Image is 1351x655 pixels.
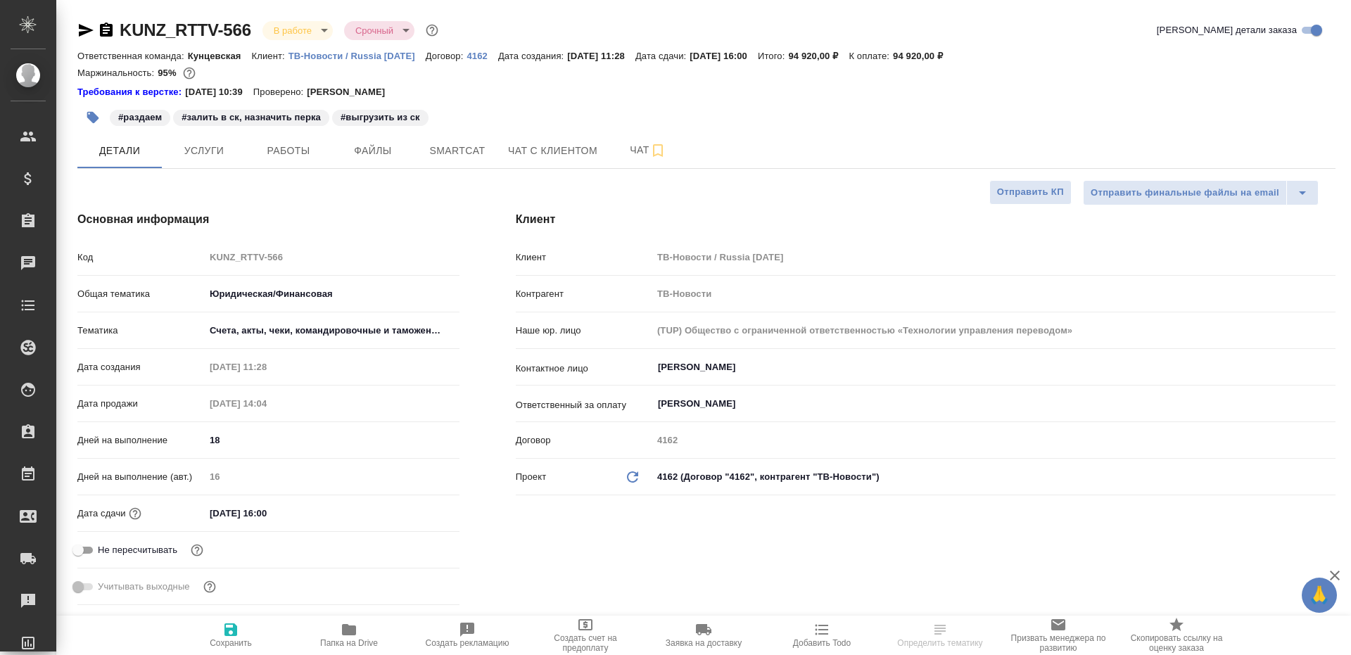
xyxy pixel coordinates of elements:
[423,21,441,39] button: Доп статусы указывают на важность/срочность заказа
[320,638,378,648] span: Папка на Drive
[516,287,652,301] p: Контрагент
[253,85,307,99] p: Проверено:
[690,51,758,61] p: [DATE] 16:00
[793,638,851,648] span: Добавить Todo
[290,616,408,655] button: Папка на Drive
[172,110,331,122] span: залить в ск, назначить перка
[205,430,459,450] input: ✎ Введи что-нибудь
[567,51,635,61] p: [DATE] 11:28
[1328,366,1331,369] button: Open
[344,21,414,40] div: В работе
[1126,633,1227,653] span: Скопировать ссылку на оценку заказа
[180,64,198,82] button: 4131.68 RUB;
[120,20,251,39] a: KUNZ_RTTV-566
[1307,580,1331,610] span: 🙏
[763,616,881,655] button: Добавить Todo
[1083,180,1319,205] div: split button
[649,142,666,159] svg: Подписаться
[516,250,652,265] p: Клиент
[535,633,636,653] span: Создать счет на предоплату
[508,142,597,160] span: Чат с клиентом
[516,362,652,376] p: Контактное лицо
[1091,185,1279,201] span: Отправить финальные файлы на email
[252,51,288,61] p: Клиент:
[172,616,290,655] button: Сохранить
[1302,578,1337,613] button: 🙏
[635,51,690,61] p: Дата сдачи:
[341,110,420,125] p: #выгрузить из ск
[652,465,1336,489] div: 4162 (Договор "4162", контрагент "ТВ-Новости")
[498,51,567,61] p: Дата создания:
[77,397,205,411] p: Дата продажи
[269,25,316,37] button: В работе
[997,184,1064,201] span: Отправить КП
[98,580,190,594] span: Учитывать выходные
[288,49,426,61] a: ТВ-Новости / Russia [DATE]
[881,616,999,655] button: Определить тематику
[201,578,219,596] button: Выбери, если сб и вс нужно считать рабочими днями для выполнения заказа.
[516,211,1336,228] h4: Клиент
[424,142,491,160] span: Smartcat
[666,638,742,648] span: Заявка на доставку
[77,360,205,374] p: Дата создания
[262,21,333,40] div: В работе
[1117,616,1236,655] button: Скопировать ссылку на оценку заказа
[205,466,459,487] input: Пустое поле
[614,141,682,159] span: Чат
[288,51,426,61] p: ТВ-Новости / Russia [DATE]
[182,110,321,125] p: #залить в ск, назначить перка
[77,51,188,61] p: Ответственная команда:
[999,616,1117,655] button: Призвать менеджера по развитию
[645,616,763,655] button: Заявка на доставку
[339,142,407,160] span: Файлы
[516,470,547,484] p: Проект
[652,430,1336,450] input: Пустое поле
[516,324,652,338] p: Наше юр. лицо
[77,324,205,338] p: Тематика
[77,68,158,78] p: Маржинальность:
[205,393,328,414] input: Пустое поле
[788,51,849,61] p: 94 920,00 ₽
[205,503,328,523] input: ✎ Введи что-нибудь
[426,51,467,61] p: Договор:
[170,142,238,160] span: Услуги
[185,85,253,99] p: [DATE] 10:39
[77,287,205,301] p: Общая тематика
[77,470,205,484] p: Дней на выполнение (авт.)
[1157,23,1297,37] span: [PERSON_NAME] детали заказа
[408,616,526,655] button: Создать рекламацию
[98,22,115,39] button: Скопировать ссылку
[126,504,144,523] button: Если добавить услуги и заполнить их объемом, то дата рассчитается автоматически
[255,142,322,160] span: Работы
[77,250,205,265] p: Код
[77,85,185,99] div: Нажми, чтобы открыть папку с инструкцией
[77,85,185,99] a: Требования к верстке:
[849,51,893,61] p: К оплате:
[77,433,205,447] p: Дней на выполнение
[516,398,652,412] p: Ответственный за оплату
[108,110,172,122] span: раздаем
[758,51,788,61] p: Итого:
[467,49,497,61] a: 4162
[86,142,153,160] span: Детали
[77,102,108,133] button: Добавить тэг
[77,507,126,521] p: Дата сдачи
[118,110,162,125] p: #раздаем
[989,180,1072,205] button: Отправить КП
[467,51,497,61] p: 4162
[158,68,179,78] p: 95%
[210,638,252,648] span: Сохранить
[205,282,459,306] div: Юридическая/Финансовая
[652,284,1336,304] input: Пустое поле
[77,211,459,228] h4: Основная информация
[205,319,459,343] div: Счета, акты, чеки, командировочные и таможенные документы
[98,543,177,557] span: Не пересчитывать
[652,247,1336,267] input: Пустое поле
[77,22,94,39] button: Скопировать ссылку для ЯМессенджера
[351,25,398,37] button: Срочный
[893,51,953,61] p: 94 920,00 ₽
[426,638,509,648] span: Создать рекламацию
[652,320,1336,341] input: Пустое поле
[526,616,645,655] button: Создать счет на предоплату
[205,357,328,377] input: Пустое поле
